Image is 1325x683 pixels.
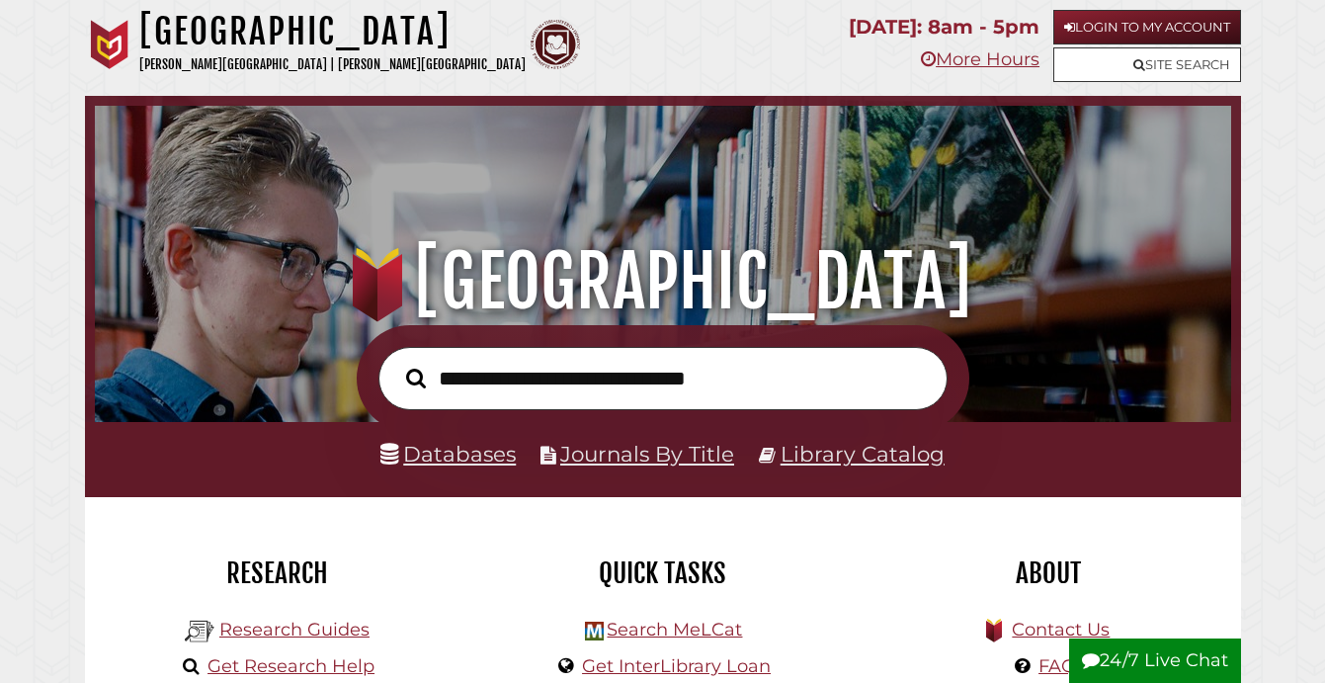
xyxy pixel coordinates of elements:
[585,622,604,640] img: Hekman Library Logo
[1053,47,1241,82] a: Site Search
[1053,10,1241,44] a: Login to My Account
[380,441,516,467] a: Databases
[100,556,455,590] h2: Research
[1038,655,1085,677] a: FAQs
[781,441,945,467] a: Library Catalog
[139,53,526,76] p: [PERSON_NAME][GEOGRAPHIC_DATA] | [PERSON_NAME][GEOGRAPHIC_DATA]
[531,20,580,69] img: Calvin Theological Seminary
[849,10,1039,44] p: [DATE]: 8am - 5pm
[870,556,1226,590] h2: About
[560,441,734,467] a: Journals By Title
[921,48,1039,70] a: More Hours
[396,363,436,393] button: Search
[1012,619,1110,640] a: Contact Us
[607,619,742,640] a: Search MeLCat
[85,20,134,69] img: Calvin University
[207,655,374,677] a: Get Research Help
[185,617,214,646] img: Hekman Library Logo
[582,655,771,677] a: Get InterLibrary Loan
[485,556,841,590] h2: Quick Tasks
[219,619,370,640] a: Research Guides
[115,238,1211,325] h1: [GEOGRAPHIC_DATA]
[406,368,426,388] i: Search
[139,10,526,53] h1: [GEOGRAPHIC_DATA]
